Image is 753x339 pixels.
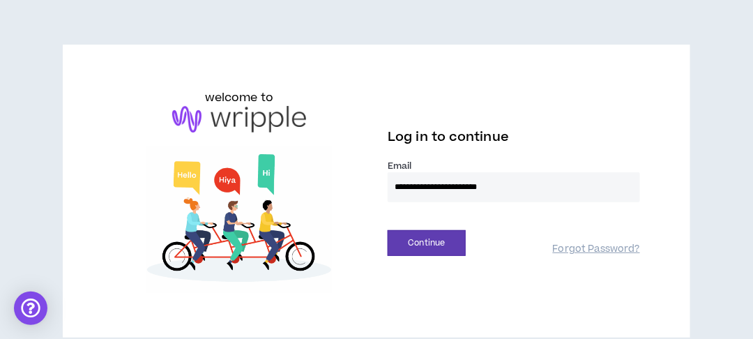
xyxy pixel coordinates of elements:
label: Email [388,160,640,172]
h6: welcome to [205,89,274,106]
img: Welcome to Wripple [113,146,365,294]
a: Forgot Password? [553,243,640,256]
img: logo-brand.png [172,106,306,133]
div: Open Intercom Messenger [14,292,47,325]
span: Log in to continue [388,128,509,146]
button: Continue [388,230,466,256]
